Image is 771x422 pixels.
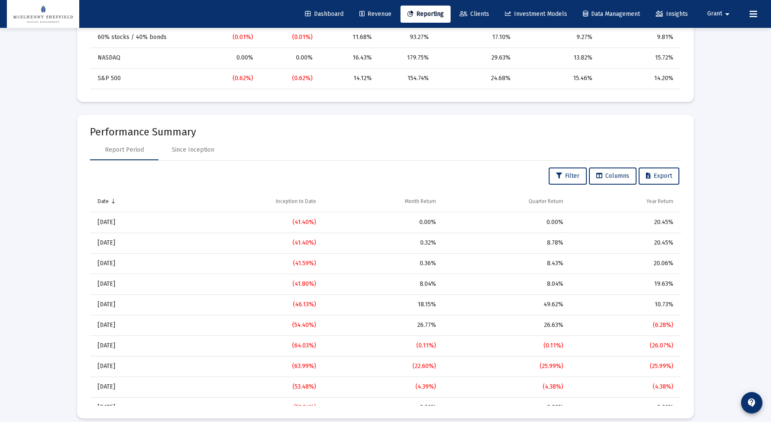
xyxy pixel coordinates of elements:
[188,300,316,309] div: (46.13%)
[384,74,429,83] div: 154.74%
[325,54,372,62] div: 16.43%
[265,74,313,83] div: (0.62%)
[328,383,436,391] div: (4.39%)
[639,168,679,185] button: Export
[188,259,316,268] div: (41.59%)
[188,280,316,288] div: (41.80%)
[90,233,182,253] td: [DATE]
[328,362,436,371] div: (22.60%)
[328,218,436,227] div: 0.00%
[90,212,182,233] td: [DATE]
[604,54,673,62] div: 15.72%
[204,33,253,42] div: (0.01%)
[646,172,672,180] span: Export
[90,128,681,136] mat-card-title: Performance Summary
[328,300,436,309] div: 18.15%
[569,192,681,212] td: Column Year Return
[575,259,673,268] div: 20.06%
[400,6,451,23] a: Reporting
[448,321,563,329] div: 26.63%
[529,198,563,205] div: Quarter Return
[575,239,673,247] div: 20.45%
[441,74,511,83] div: 24.68%
[707,10,722,18] span: Grant
[13,6,73,23] img: Dashboard
[188,321,316,329] div: (54.40%)
[448,362,563,371] div: (25.99%)
[322,192,442,212] td: Column Month Return
[523,74,592,83] div: 15.46%
[305,10,344,18] span: Dashboard
[90,294,182,315] td: [DATE]
[328,321,436,329] div: 26.77%
[188,362,316,371] div: (63.99%)
[90,68,198,89] td: S&P 500
[575,383,673,391] div: (4.38%)
[442,192,569,212] td: Column Quarter Return
[325,74,372,83] div: 14.12%
[505,10,567,18] span: Investment Models
[90,274,182,294] td: [DATE]
[328,259,436,268] div: 0.36%
[589,168,637,185] button: Columns
[90,356,182,377] td: [DATE]
[188,341,316,350] div: (64.03%)
[575,321,673,329] div: (6.28%)
[575,218,673,227] div: 20.45%
[384,54,429,62] div: 179.75%
[353,6,398,23] a: Revenue
[384,33,429,42] div: 93.27%
[441,33,511,42] div: 17.10%
[359,10,391,18] span: Revenue
[448,280,563,288] div: 8.04%
[188,403,316,412] div: (51.34%)
[298,6,350,23] a: Dashboard
[172,146,214,154] div: Since Inception
[328,280,436,288] div: 8.04%
[90,335,182,356] td: [DATE]
[441,54,511,62] div: 29.63%
[90,48,198,68] td: NASDAQ
[204,54,253,62] div: 0.00%
[498,6,574,23] a: Investment Models
[604,74,673,83] div: 14.20%
[328,239,436,247] div: 0.32%
[105,146,144,154] div: Report Period
[656,10,688,18] span: Insights
[549,168,587,185] button: Filter
[523,33,592,42] div: 9.27%
[747,398,757,408] mat-icon: contact_support
[265,54,313,62] div: 0.00%
[556,172,580,180] span: Filter
[604,33,673,42] div: 9.81%
[188,218,316,227] div: (41.40%)
[204,74,253,83] div: (0.62%)
[646,198,673,205] div: Year Return
[596,172,629,180] span: Columns
[328,403,436,412] div: 0.01%
[448,239,563,247] div: 8.78%
[188,239,316,247] div: (41.40%)
[448,341,563,350] div: (0.11%)
[448,218,563,227] div: 0.00%
[188,383,316,391] div: (53.48%)
[182,192,322,212] td: Column Inception to Date
[90,192,182,212] td: Column Date
[448,403,563,412] div: 0.01%
[325,33,372,42] div: 11.68%
[575,362,673,371] div: (25.99%)
[722,6,732,23] mat-icon: arrow_drop_down
[90,377,182,397] td: [DATE]
[523,54,592,62] div: 13.82%
[697,5,743,22] button: Grant
[575,280,673,288] div: 19.63%
[649,6,695,23] a: Insights
[90,253,182,274] td: [DATE]
[448,300,563,309] div: 49.62%
[575,403,673,412] div: 0.01%
[407,10,444,18] span: Reporting
[405,198,436,205] div: Month Return
[265,33,313,42] div: (0.01%)
[328,341,436,350] div: (0.11%)
[448,383,563,391] div: (4.38%)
